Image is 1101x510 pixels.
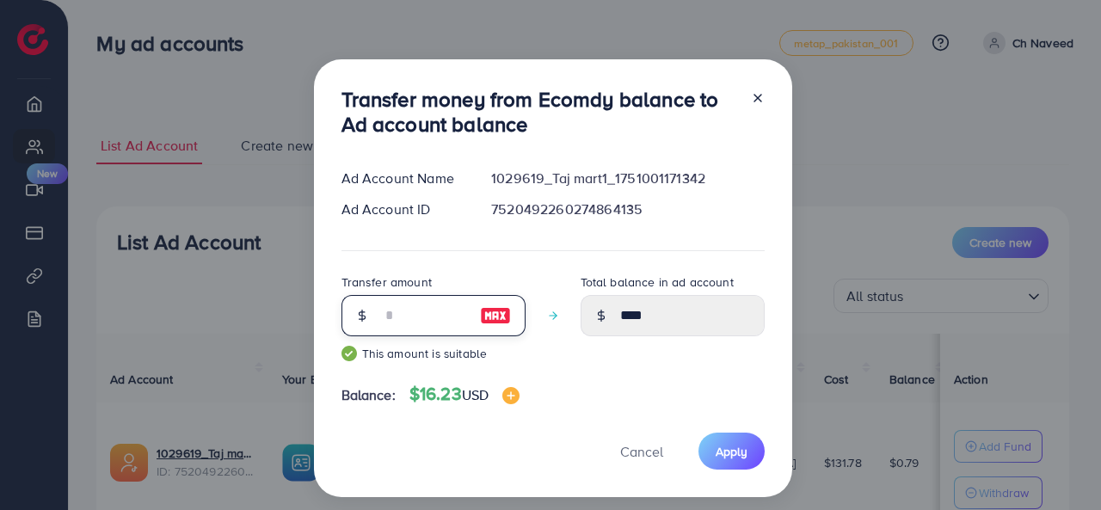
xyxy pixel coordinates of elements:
[480,305,511,326] img: image
[716,443,747,460] span: Apply
[599,433,685,470] button: Cancel
[1028,433,1088,497] iframe: Chat
[341,273,432,291] label: Transfer amount
[477,169,778,188] div: 1029619_Taj mart1_1751001171342
[341,345,526,362] small: This amount is suitable
[502,387,520,404] img: image
[328,169,478,188] div: Ad Account Name
[581,273,734,291] label: Total balance in ad account
[698,433,765,470] button: Apply
[341,385,396,405] span: Balance:
[341,346,357,361] img: guide
[341,87,737,137] h3: Transfer money from Ecomdy balance to Ad account balance
[328,200,478,219] div: Ad Account ID
[462,385,489,404] span: USD
[620,442,663,461] span: Cancel
[477,200,778,219] div: 7520492260274864135
[409,384,520,405] h4: $16.23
